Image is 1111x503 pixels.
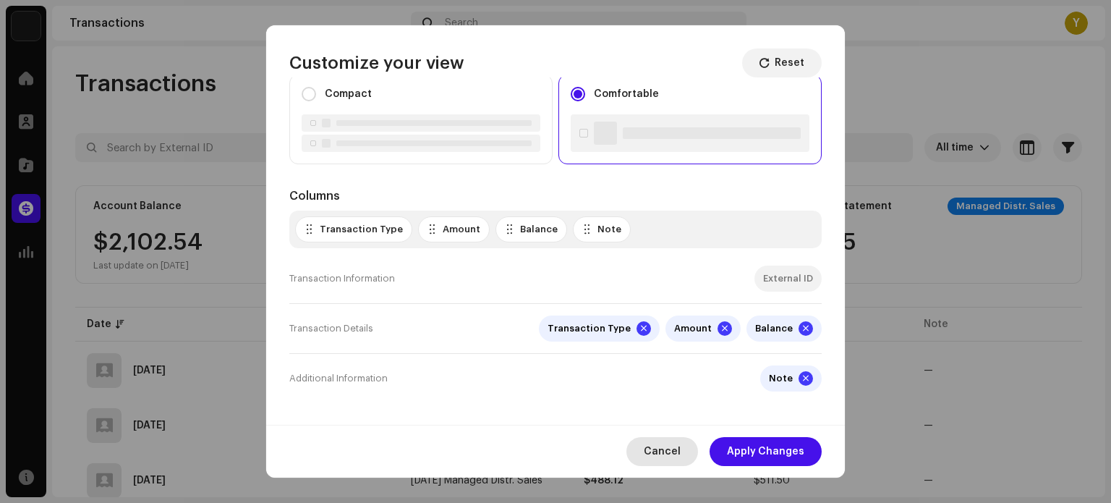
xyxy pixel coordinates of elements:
[769,373,793,384] div: Note
[597,224,621,235] div: Note
[775,48,804,77] span: Reset
[289,365,388,392] div: Additional Information
[320,224,403,235] div: Transaction Type
[289,266,395,292] div: Transaction Information
[763,273,813,284] div: External ID
[289,316,373,342] div: Transaction Details
[289,51,464,75] div: Customize your view
[594,85,659,103] label: Comfortable
[548,323,631,334] div: Transaction Type
[710,437,822,466] button: Apply Changes
[755,323,793,334] div: Balance
[742,48,822,77] button: Reset
[674,323,712,334] div: Amount
[325,85,372,103] label: Compact
[289,187,822,205] div: Columns
[644,437,681,466] span: Cancel
[626,437,698,466] button: Cancel
[443,224,480,235] div: Amount
[520,224,558,235] div: Balance
[727,437,804,466] span: Apply Changes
